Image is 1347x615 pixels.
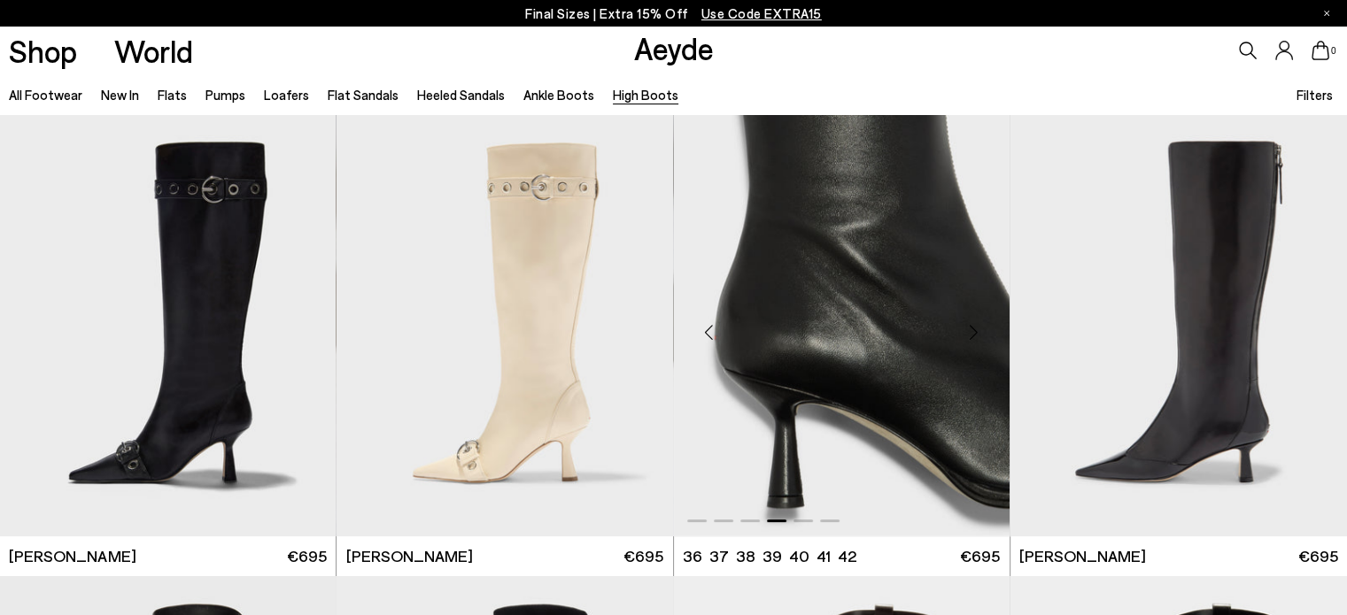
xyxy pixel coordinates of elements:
[948,306,1001,359] div: Next slide
[9,87,82,103] a: All Footwear
[114,35,193,66] a: World
[763,545,782,567] li: 39
[417,87,505,103] a: Heeled Sandals
[789,545,809,567] li: 40
[205,87,245,103] a: Pumps
[623,545,663,567] span: €695
[683,545,851,567] ul: variant
[1298,545,1338,567] span: €695
[1329,46,1338,56] span: 0
[264,87,309,103] a: Loafers
[736,545,755,567] li: 38
[328,87,399,103] a: Flat Sandals
[634,29,714,66] a: Aeyde
[9,35,77,66] a: Shop
[287,545,327,567] span: €695
[158,87,187,103] a: Flats
[674,114,1010,536] img: Catherine High Sock Boots
[674,536,1010,576] a: 36 37 38 39 40 41 42 €695
[523,87,594,103] a: Ankle Boots
[1019,545,1146,567] span: [PERSON_NAME]
[9,545,135,567] span: [PERSON_NAME]
[101,87,139,103] a: New In
[346,545,473,567] span: [PERSON_NAME]
[1010,114,1345,536] img: Catherine High Sock Boots
[337,114,672,536] img: Vivian Eyelet High Boots
[674,114,1010,536] a: Next slide Previous slide
[960,545,1000,567] span: €695
[709,545,729,567] li: 37
[525,3,822,25] p: Final Sizes | Extra 15% Off
[701,5,822,21] span: Navigate to /collections/ss25-final-sizes
[337,536,672,576] a: [PERSON_NAME] €695
[683,306,736,359] div: Previous slide
[1297,87,1333,103] span: Filters
[1010,114,1347,536] img: Alexis Dual-Tone High Boots
[817,545,831,567] li: 41
[613,87,678,103] a: High Boots
[683,545,702,567] li: 36
[1010,114,1345,536] div: 5 / 6
[1312,41,1329,60] a: 0
[674,114,1010,536] div: 4 / 6
[838,545,856,567] li: 42
[1010,536,1347,576] a: [PERSON_NAME] €695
